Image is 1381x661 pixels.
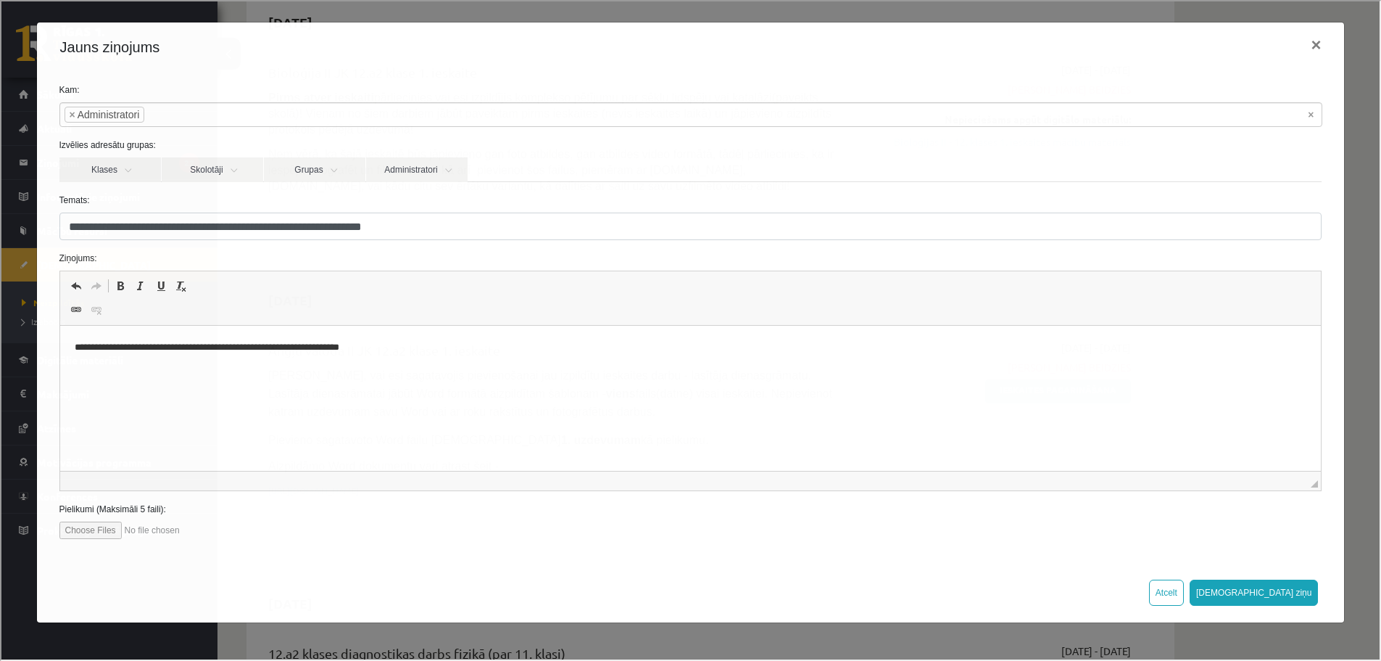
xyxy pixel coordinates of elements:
span: Mērogot [1309,479,1316,486]
label: Izvēlies adresātu grupas: [47,137,1332,150]
label: Pielikumi (Maksimāli 5 faili): [47,501,1332,514]
span: × [68,106,74,120]
a: Pasvītrojums (vadīšanas taustiņš+U) [149,275,170,294]
button: Atcelt [1148,578,1182,604]
a: Saite (vadīšanas taustiņš+K) [65,299,85,318]
a: Atsaistīt [85,299,105,318]
a: Grupas [262,156,364,181]
a: Slīpraksts (vadīšanas taustiņš+I) [129,275,149,294]
iframe: Bagātinātā teksta redaktors, wiswyg-editor-47433775576660-1760439761-741 [59,324,1320,469]
label: Temats: [47,192,1332,205]
label: Kam: [47,82,1332,95]
a: Administratori [365,156,466,181]
a: Noņemt stilus [170,275,190,294]
a: Atkārtot (vadīšanas taustiņš+Y) [85,275,105,294]
button: [DEMOGRAPHIC_DATA] ziņu [1188,578,1317,604]
a: Treknraksts (vadīšanas taustiņš+B) [109,275,129,294]
a: Atcelt (vadīšanas taustiņš+Z) [65,275,85,294]
span: Noņemt visus vienumus [1306,106,1312,120]
label: Ziņojums: [47,250,1332,263]
li: Administratori [63,105,144,121]
a: Skolotāji [160,156,262,181]
h4: Jauns ziņojums [59,35,159,57]
a: Klases [58,156,159,181]
button: × [1298,23,1331,64]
